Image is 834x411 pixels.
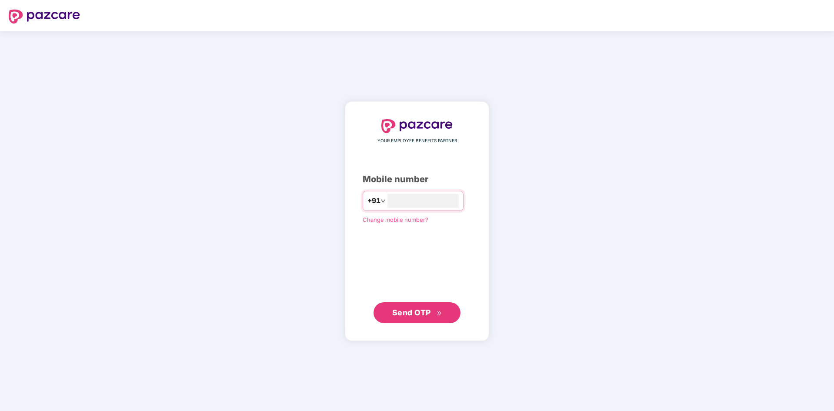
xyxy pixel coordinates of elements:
[377,137,457,144] span: YOUR EMPLOYEE BENEFITS PARTNER
[9,10,80,23] img: logo
[380,198,386,204] span: down
[374,302,460,323] button: Send OTPdouble-right
[392,308,431,317] span: Send OTP
[367,195,380,206] span: +91
[381,119,453,133] img: logo
[363,173,471,186] div: Mobile number
[363,216,428,223] a: Change mobile number?
[437,311,442,316] span: double-right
